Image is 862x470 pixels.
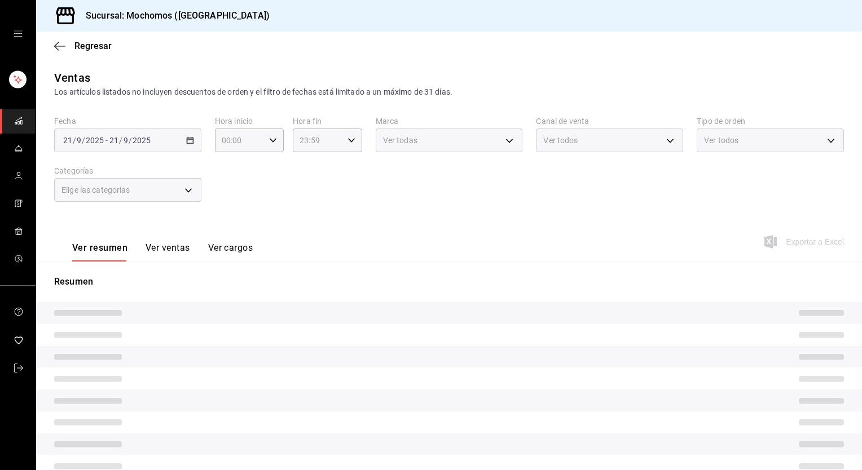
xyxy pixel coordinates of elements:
[54,117,201,125] label: Fecha
[376,117,523,125] label: Marca
[146,242,190,261] button: Ver ventas
[123,136,129,145] input: --
[208,242,253,261] button: Ver cargos
[54,41,112,51] button: Regresar
[54,275,844,289] p: Resumen
[383,135,417,146] span: Ver todas
[77,9,270,23] h3: Sucursal: Mochomos ([GEOGRAPHIC_DATA])
[119,136,122,145] span: /
[536,117,683,125] label: Canal de venta
[704,135,738,146] span: Ver todos
[109,136,119,145] input: --
[76,136,82,145] input: --
[54,86,844,98] div: Los artículos listados no incluyen descuentos de orden y el filtro de fechas está limitado a un m...
[72,242,127,261] button: Ver resumen
[293,117,362,125] label: Hora fin
[543,135,578,146] span: Ver todos
[14,29,23,38] button: open drawer
[82,136,85,145] span: /
[697,117,844,125] label: Tipo de orden
[61,184,130,196] span: Elige las categorías
[54,167,201,175] label: Categorías
[215,117,284,125] label: Hora inicio
[132,136,151,145] input: ----
[72,242,253,261] div: navigation tabs
[105,136,108,145] span: -
[63,136,73,145] input: --
[85,136,104,145] input: ----
[74,41,112,51] span: Regresar
[54,69,90,86] div: Ventas
[129,136,132,145] span: /
[73,136,76,145] span: /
